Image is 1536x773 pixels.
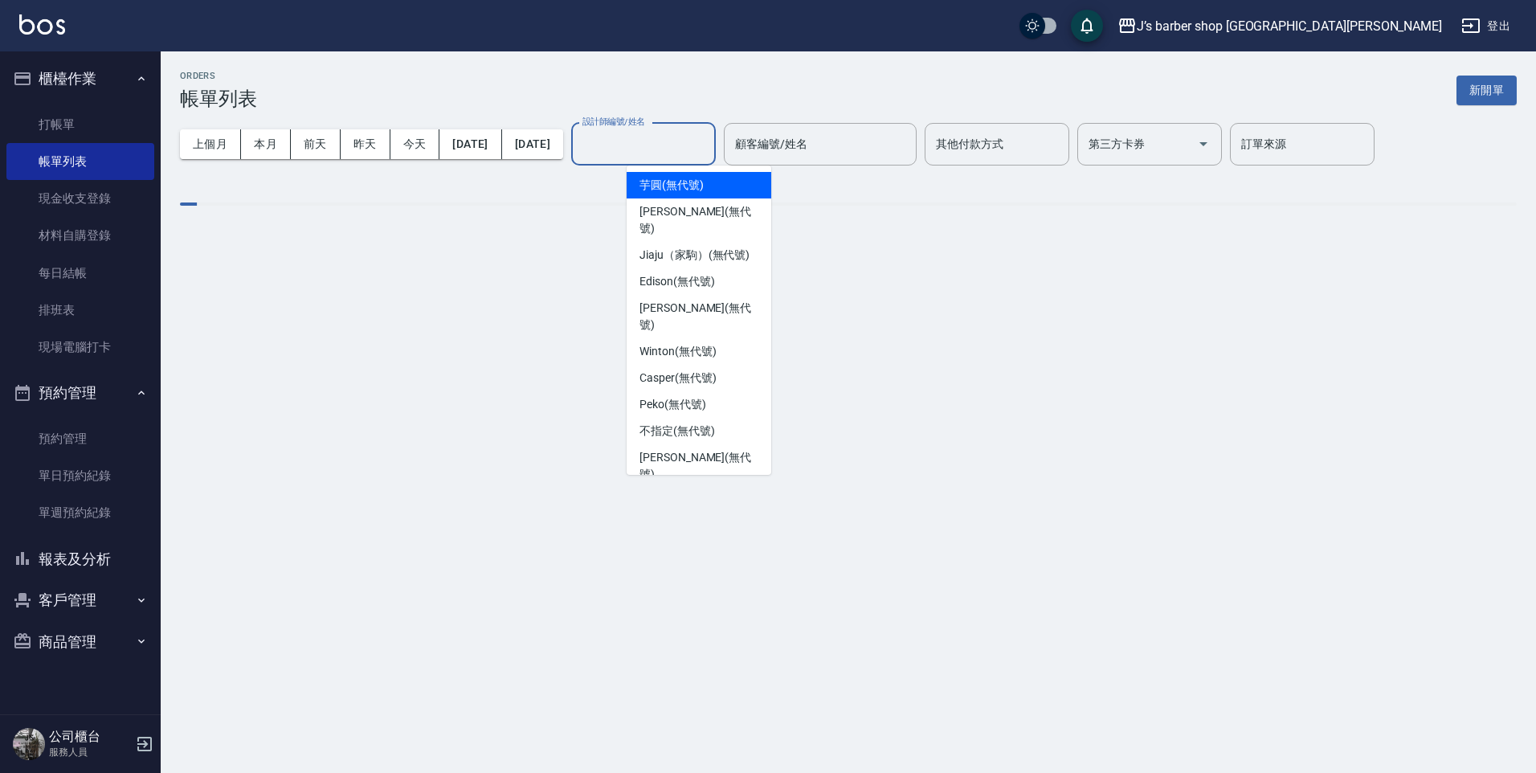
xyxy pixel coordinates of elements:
[639,449,758,483] span: [PERSON_NAME] (無代號)
[1111,10,1448,43] button: J’s barber shop [GEOGRAPHIC_DATA][PERSON_NAME]
[639,273,714,290] span: Edison (無代號)
[6,621,154,663] button: 商品管理
[639,423,715,440] span: 不指定 (無代號)
[6,255,154,292] a: 每日結帳
[639,343,716,360] span: Winton (無代號)
[6,143,154,180] a: 帳單列表
[6,494,154,531] a: 單週預約紀錄
[6,58,154,100] button: 櫃檯作業
[439,129,501,159] button: [DATE]
[6,420,154,457] a: 預約管理
[291,129,341,159] button: 前天
[6,372,154,414] button: 預約管理
[1071,10,1103,42] button: save
[1456,76,1517,105] button: 新開單
[1456,82,1517,97] a: 新開單
[582,116,645,128] label: 設計師編號/姓名
[341,129,390,159] button: 昨天
[6,180,154,217] a: 現金收支登錄
[6,579,154,621] button: 客戶管理
[180,88,257,110] h3: 帳單列表
[49,729,131,745] h5: 公司櫃台
[639,300,758,333] span: [PERSON_NAME] (無代號)
[639,247,750,264] span: Jiaju（家駒） (無代號)
[13,728,45,760] img: Person
[6,217,154,254] a: 材料自購登錄
[6,329,154,366] a: 現場電腦打卡
[1137,16,1442,36] div: J’s barber shop [GEOGRAPHIC_DATA][PERSON_NAME]
[639,396,706,413] span: Peko (無代號)
[19,14,65,35] img: Logo
[241,129,291,159] button: 本月
[6,457,154,494] a: 單日預約紀錄
[390,129,440,159] button: 今天
[6,106,154,143] a: 打帳單
[180,129,241,159] button: 上個月
[639,177,704,194] span: 芋圓 (無代號)
[6,538,154,580] button: 報表及分析
[1191,131,1216,157] button: Open
[639,370,716,386] span: Casper (無代號)
[6,292,154,329] a: 排班表
[502,129,563,159] button: [DATE]
[49,745,131,759] p: 服務人員
[1455,11,1517,41] button: 登出
[639,203,758,237] span: [PERSON_NAME] (無代號)
[180,71,257,81] h2: ORDERS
